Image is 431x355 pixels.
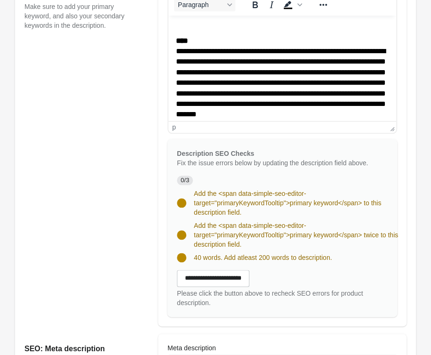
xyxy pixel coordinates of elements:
[177,150,254,157] span: Description SEO Checks
[194,222,398,248] span: Add the <span data-simple-seo-editor-target="primaryKeywordTooltip">primary keyword</span> twice ...
[24,343,139,355] h2: SEO: Meta description
[172,123,176,131] div: p
[168,16,396,121] iframe: Rich Text Area
[177,158,388,168] p: Fix the issue errors below by updating the description field above.
[168,343,216,353] label: Meta description
[178,1,224,8] span: Paragraph
[177,289,388,307] div: Please click the button above to recheck SEO errors for product description.
[194,190,381,216] span: Add the <span data-simple-seo-editor-target="primaryKeywordTooltip">primary keyword</span> to thi...
[24,2,139,30] p: Make sure to add your primary keyword, and also your secondary keywords in the description.
[386,121,396,133] div: Press the Up and Down arrow keys to resize the editor.
[194,254,332,261] span: 40 words. Add atleast 200 words to description.
[177,176,193,185] span: 0/3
